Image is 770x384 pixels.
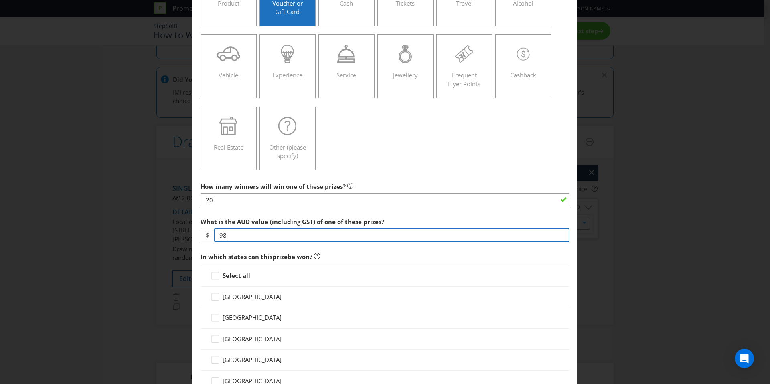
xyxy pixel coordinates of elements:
span: [GEOGRAPHIC_DATA] [223,356,282,364]
span: [GEOGRAPHIC_DATA] [223,335,282,343]
span: prize [272,253,288,261]
span: Other (please specify) [269,143,306,160]
span: can this [248,253,272,261]
span: In which states [201,253,247,261]
input: e.g. 100 [214,228,569,242]
strong: Select all [223,271,250,279]
span: Cashback [510,71,536,79]
span: Jewellery [393,71,418,79]
span: Service [336,71,356,79]
span: [GEOGRAPHIC_DATA] [223,293,282,301]
span: Real Estate [214,143,243,151]
span: What is the AUD value (including GST) of one of these prizes? [201,218,384,226]
div: Open Intercom Messenger [735,349,754,368]
span: How many winners will win one of these prizes? [201,182,346,190]
span: $ [201,228,214,242]
span: Vehicle [219,71,238,79]
span: be won? [288,253,312,261]
span: Experience [272,71,302,79]
span: [GEOGRAPHIC_DATA] [223,313,282,321]
span: Frequent Flyer Points [448,71,480,87]
input: e.g. 5 [201,193,569,207]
